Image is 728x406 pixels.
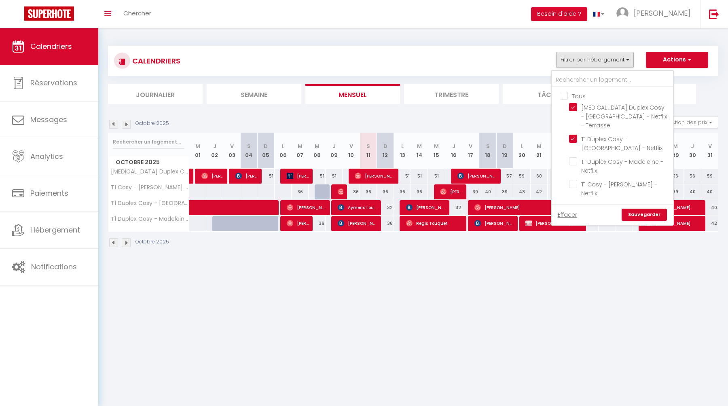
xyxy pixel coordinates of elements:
th: 03 [223,133,240,169]
span: T1 Cosy - [PERSON_NAME] - Netflix [581,180,657,197]
th: 07 [292,133,309,169]
a: Effacer [558,210,577,219]
span: [PERSON_NAME] [287,200,326,215]
div: 42 [531,184,548,199]
span: T1 Duplex Cosy - Madeleine - Netflix [581,158,663,175]
abbr: M [315,142,320,150]
abbr: M [195,142,200,150]
th: 15 [428,133,445,169]
abbr: S [247,142,251,150]
abbr: J [332,142,336,150]
span: Hébergement [30,225,80,235]
div: 60 [531,169,548,184]
th: 12 [377,133,394,169]
span: Octobre 2025 [108,156,189,168]
th: 09 [326,133,343,169]
span: Chercher [123,9,151,17]
th: 06 [275,133,292,169]
div: 36 [377,184,394,199]
span: [PERSON_NAME] [235,168,258,184]
button: Besoin d'aide ? [531,7,587,21]
abbr: V [469,142,472,150]
abbr: J [213,142,216,150]
button: Gestion des prix [658,116,718,128]
li: Semaine [207,84,301,104]
div: 40 [701,200,718,215]
div: 59 [701,169,718,184]
th: 31 [701,133,718,169]
span: Regis Touquet [406,216,463,231]
div: 36 [343,184,360,199]
div: Filtrer par hébergement [551,70,674,226]
span: [PERSON_NAME] [634,8,690,18]
span: Aymeric Lourme [338,200,377,215]
span: [PERSON_NAME][EMAIL_ADDRESS][DOMAIN_NAME] [440,184,463,199]
span: [PERSON_NAME] [525,216,582,231]
th: 16 [445,133,462,169]
th: 21 [531,133,548,169]
th: 14 [411,133,428,169]
th: 19 [496,133,513,169]
span: Calendriers [30,41,72,51]
abbr: S [366,142,370,150]
div: 36 [411,184,428,199]
th: 08 [309,133,326,169]
div: 36 [394,184,411,199]
span: [PERSON_NAME] [406,200,446,215]
span: [PERSON_NAME] [287,216,309,231]
div: 36 [309,216,326,231]
th: 29 [667,133,684,169]
span: T1 Cosy - [PERSON_NAME] - Netflix [110,184,190,190]
abbr: V [708,142,712,150]
abbr: L [401,142,404,150]
a: Sauvegarder [622,209,667,221]
abbr: M [298,142,303,150]
button: Actions [646,52,708,68]
h3: CALENDRIERS [130,52,180,70]
div: 51 [411,169,428,184]
div: 32 [377,200,394,215]
div: 56 [667,169,684,184]
abbr: J [691,142,694,150]
span: Réservations [30,78,77,88]
span: [MEDICAL_DATA] Duplex Cosy - [GEOGRAPHIC_DATA] - Netflix - Terrasse [110,169,190,175]
img: Super Booking [24,6,74,21]
li: Trimestre [404,84,499,104]
div: 51 [309,169,326,184]
img: logout [709,9,719,19]
th: 13 [394,133,411,169]
abbr: M [434,142,439,150]
span: [PERSON_NAME] [474,200,582,215]
div: 57 [496,169,513,184]
abbr: J [452,142,455,150]
li: Tâches [503,84,597,104]
span: [PERSON_NAME] [338,184,343,199]
th: 01 [189,133,206,169]
div: 39 [667,184,684,199]
div: 51 [428,169,445,184]
div: 43 [513,184,530,199]
div: 40 [684,184,701,199]
input: Rechercher un logement... [113,135,184,149]
div: 59 [513,169,530,184]
th: 22 [548,133,565,169]
div: 40 [479,184,496,199]
input: Rechercher un logement... [552,73,673,87]
div: 36 [377,216,394,231]
abbr: M [673,142,678,150]
span: Analytics [30,151,63,161]
abbr: M [537,142,542,150]
span: [PERSON_NAME] [287,168,309,184]
th: 18 [479,133,496,169]
span: T1 Duplex Cosy - Madeleine - Netflix [110,216,190,222]
abbr: V [349,142,353,150]
span: [PERSON_NAME] [201,168,224,184]
div: 32 [445,200,462,215]
abbr: M [417,142,422,150]
div: 36 [360,184,377,199]
div: 42 [701,216,718,231]
th: 20 [513,133,530,169]
abbr: D [264,142,268,150]
li: Journalier [108,84,203,104]
div: 51 [326,169,343,184]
